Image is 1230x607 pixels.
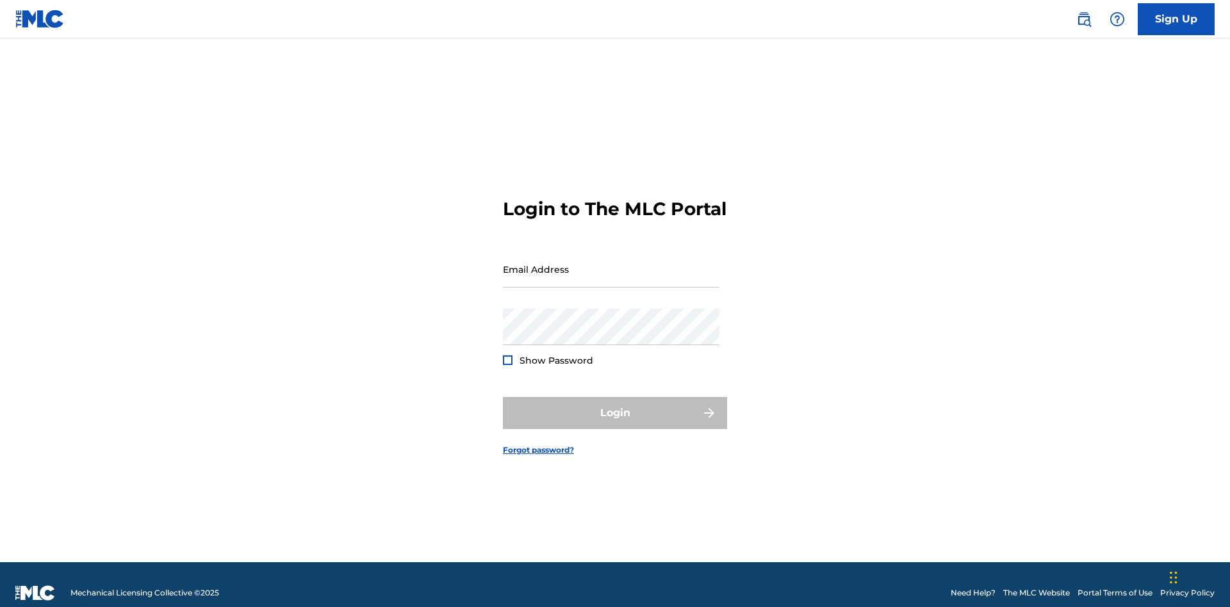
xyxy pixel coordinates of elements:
[1003,587,1070,599] a: The MLC Website
[1166,546,1230,607] iframe: Chat Widget
[15,585,55,601] img: logo
[1138,3,1215,35] a: Sign Up
[503,198,726,220] h3: Login to The MLC Portal
[15,10,65,28] img: MLC Logo
[951,587,996,599] a: Need Help?
[1071,6,1097,32] a: Public Search
[1078,587,1152,599] a: Portal Terms of Use
[1110,12,1125,27] img: help
[70,587,219,599] span: Mechanical Licensing Collective © 2025
[503,444,574,456] a: Forgot password?
[1076,12,1092,27] img: search
[1170,558,1177,597] div: Drag
[1104,6,1130,32] div: Help
[520,355,593,366] span: Show Password
[1160,587,1215,599] a: Privacy Policy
